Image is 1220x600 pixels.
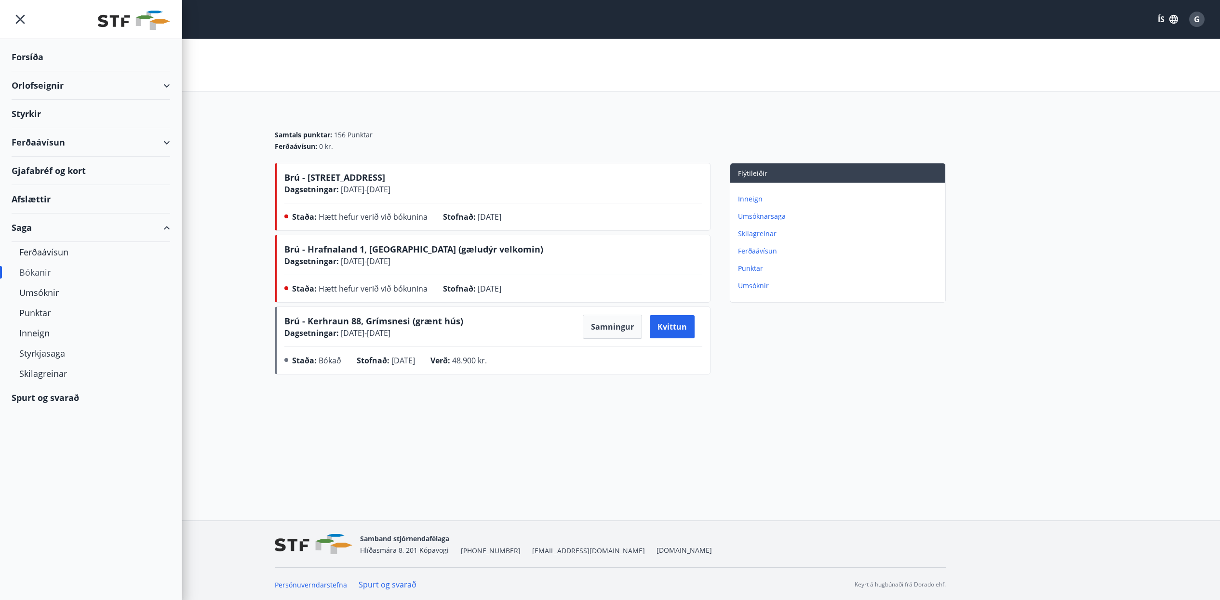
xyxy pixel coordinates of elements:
[319,142,333,151] span: 0 kr.
[284,315,463,327] span: Brú - Kerhraun 88, Grímsnesi (grænt hús)
[275,580,347,589] a: Persónuverndarstefna
[360,534,449,543] span: Samband stjórnendafélaga
[292,212,317,222] span: Staða :
[284,256,339,267] span: Dagsetningar :
[19,343,162,363] div: Styrkjasaga
[12,384,170,412] div: Spurt og svarað
[738,281,941,291] p: Umsóknir
[357,355,389,366] span: Stofnað :
[738,194,941,204] p: Inneign
[12,128,170,157] div: Ferðaávísun
[12,11,29,28] button: menu
[339,328,390,338] span: [DATE] - [DATE]
[391,355,415,366] span: [DATE]
[452,355,487,366] span: 48.900 kr.
[1185,8,1208,31] button: G
[360,546,449,555] span: Hlíðasmára 8, 201 Kópavogi
[284,328,339,338] span: Dagsetningar :
[738,212,941,221] p: Umsóknarsaga
[12,100,170,128] div: Styrkir
[19,282,162,303] div: Umsóknir
[443,212,476,222] span: Stofnað :
[275,534,352,555] img: vjCaq2fThgY3EUYqSgpjEiBg6WP39ov69hlhuPVN.png
[478,212,501,222] span: [DATE]
[275,142,317,151] span: Ferðaávísun :
[98,11,170,30] img: union_logo
[19,323,162,343] div: Inneign
[12,43,170,71] div: Forsíða
[12,157,170,185] div: Gjafabréf og kort
[19,363,162,384] div: Skilagreinar
[12,71,170,100] div: Orlofseignir
[855,580,946,589] p: Keyrt á hugbúnaði frá Dorado ehf.
[319,283,428,294] span: Hætt hefur verið við bókunina
[650,315,695,338] button: Kvittun
[275,130,332,140] span: Samtals punktar :
[19,303,162,323] div: Punktar
[1194,14,1200,25] span: G
[478,283,501,294] span: [DATE]
[583,315,642,339] button: Samningur
[461,546,521,556] span: [PHONE_NUMBER]
[1153,11,1183,28] button: ÍS
[12,185,170,213] div: Afslættir
[12,213,170,242] div: Saga
[339,184,390,195] span: [DATE] - [DATE]
[738,264,941,273] p: Punktar
[284,184,339,195] span: Dagsetningar :
[292,355,317,366] span: Staða :
[319,355,341,366] span: Bókað
[19,262,162,282] div: Bókanir
[443,283,476,294] span: Stofnað :
[359,579,416,590] a: Spurt og svarað
[738,169,767,178] span: Flýtileiðir
[292,283,317,294] span: Staða :
[339,256,390,267] span: [DATE] - [DATE]
[657,546,712,555] a: [DOMAIN_NAME]
[284,243,543,255] span: Brú - Hrafnaland 1, [GEOGRAPHIC_DATA] (gæludýr velkomin)
[738,246,941,256] p: Ferðaávísun
[738,229,941,239] p: Skilagreinar
[319,212,428,222] span: Hætt hefur verið við bókunina
[532,546,645,556] span: [EMAIL_ADDRESS][DOMAIN_NAME]
[19,242,162,262] div: Ferðaávísun
[430,355,450,366] span: Verð :
[334,130,373,140] span: 156 Punktar
[284,172,385,183] span: Brú - [STREET_ADDRESS]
